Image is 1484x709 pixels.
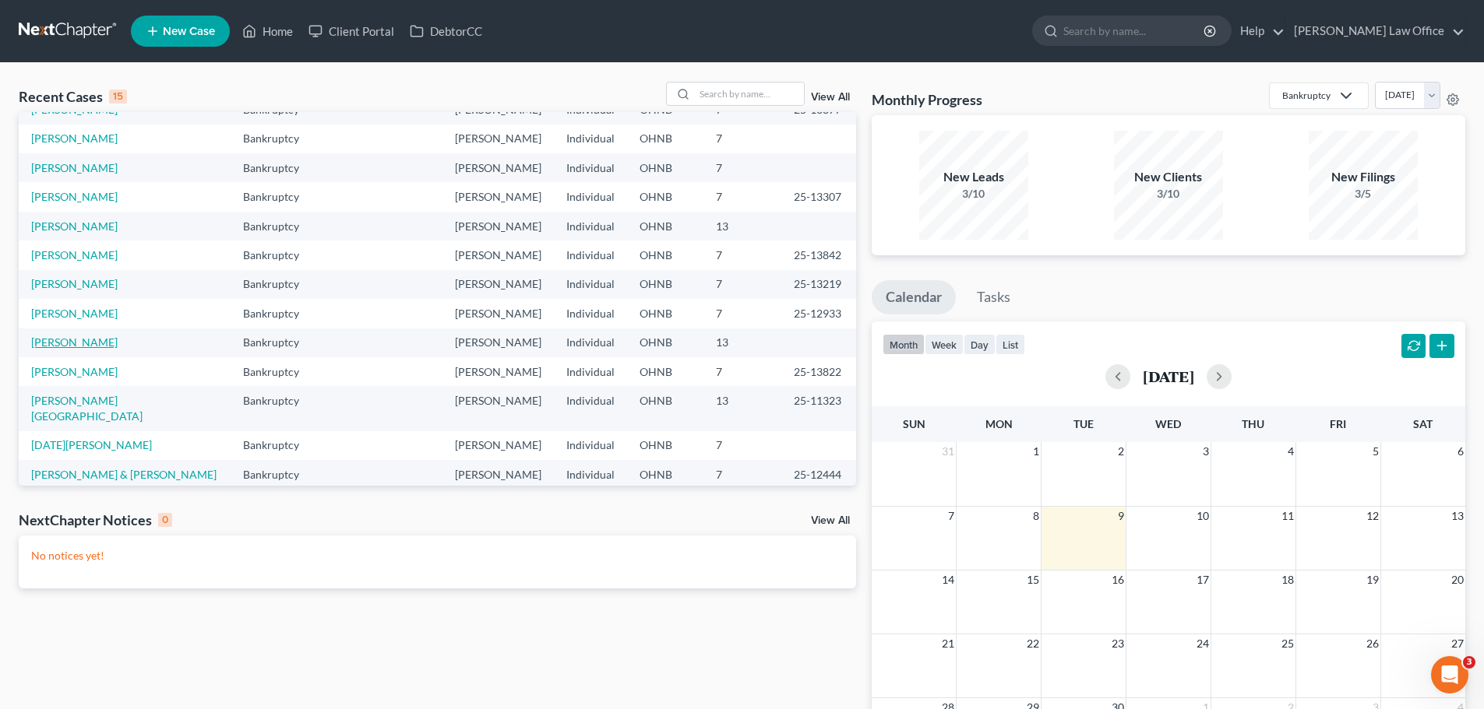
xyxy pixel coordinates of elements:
span: 9 [1116,507,1126,525]
td: Bankruptcy [231,153,328,182]
span: 16 [1110,570,1126,589]
td: Bankruptcy [231,212,328,240]
span: 8 [1031,507,1041,525]
span: Wed [1155,417,1181,430]
td: Individual [554,299,627,328]
div: New Filings [1309,168,1418,186]
span: 12 [1365,507,1380,525]
button: month [883,334,925,355]
a: [DATE][PERSON_NAME] [31,438,152,451]
h2: [DATE] [1143,368,1194,384]
td: 25-13307 [781,182,856,211]
td: 25-12933 [781,299,856,328]
td: [PERSON_NAME] [442,240,554,269]
td: OHNB [627,386,703,430]
td: Individual [554,125,627,153]
td: 25-13842 [781,240,856,269]
span: 25 [1280,634,1295,653]
p: No notices yet! [31,548,844,563]
td: 7 [703,431,781,460]
a: Calendar [872,280,956,314]
span: 31 [940,442,956,461]
span: 2 [1116,442,1126,461]
td: 7 [703,125,781,153]
span: 7 [946,507,956,525]
a: [PERSON_NAME] [31,190,118,203]
span: 19 [1365,570,1380,589]
button: list [996,334,1025,355]
td: Individual [554,357,627,386]
td: Bankruptcy [231,386,328,430]
td: [PERSON_NAME] [442,182,554,211]
a: Home [234,17,301,45]
td: Individual [554,270,627,299]
td: Individual [554,460,627,489]
span: 3 [1463,656,1475,669]
td: [PERSON_NAME] [442,386,554,430]
td: Individual [554,182,627,211]
td: 13 [703,212,781,240]
span: Sat [1413,417,1433,430]
a: [PERSON_NAME] Law Office [1286,17,1465,45]
a: [PERSON_NAME] & [PERSON_NAME] [31,468,217,481]
a: [PERSON_NAME] [31,161,118,174]
a: [PERSON_NAME] [31,365,118,378]
td: OHNB [627,125,703,153]
td: OHNB [627,328,703,357]
div: New Clients [1114,168,1223,186]
td: [PERSON_NAME] [442,270,554,299]
span: 13 [1450,507,1465,525]
span: New Case [163,26,215,37]
div: 3/10 [1114,186,1223,202]
td: 13 [703,386,781,430]
td: Bankruptcy [231,299,328,328]
td: 25-11323 [781,386,856,430]
span: 4 [1286,442,1295,461]
td: 7 [703,357,781,386]
span: Sun [903,417,925,430]
h3: Monthly Progress [872,90,982,109]
a: [PERSON_NAME] [31,248,118,261]
span: Mon [985,417,1013,430]
span: 27 [1450,634,1465,653]
div: Bankruptcy [1282,89,1331,102]
td: 13 [703,328,781,357]
td: [PERSON_NAME] [442,125,554,153]
input: Search by name... [1063,16,1206,45]
span: 1 [1031,442,1041,461]
div: 0 [158,513,172,527]
span: Tue [1073,417,1094,430]
span: 26 [1365,634,1380,653]
div: NextChapter Notices [19,511,172,529]
span: 3 [1201,442,1211,461]
td: Bankruptcy [231,357,328,386]
td: OHNB [627,357,703,386]
td: Bankruptcy [231,270,328,299]
td: 7 [703,460,781,489]
td: Individual [554,431,627,460]
a: Tasks [963,280,1024,314]
div: 15 [109,90,127,104]
span: 20 [1450,570,1465,589]
button: week [925,334,964,355]
span: 24 [1195,634,1211,653]
td: Bankruptcy [231,460,328,489]
td: Bankruptcy [231,182,328,211]
a: DebtorCC [402,17,490,45]
td: Bankruptcy [231,328,328,357]
iframe: Intercom live chat [1431,656,1468,693]
a: Client Portal [301,17,402,45]
a: View All [811,515,850,526]
td: [PERSON_NAME] [442,153,554,182]
td: [PERSON_NAME] [442,460,554,489]
span: 17 [1195,570,1211,589]
td: OHNB [627,299,703,328]
td: Bankruptcy [231,240,328,269]
a: [PERSON_NAME] [31,219,118,233]
button: day [964,334,996,355]
td: [PERSON_NAME] [442,431,554,460]
span: 14 [940,570,956,589]
a: [PERSON_NAME] [31,103,118,116]
span: 6 [1456,442,1465,461]
td: 25-13822 [781,357,856,386]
